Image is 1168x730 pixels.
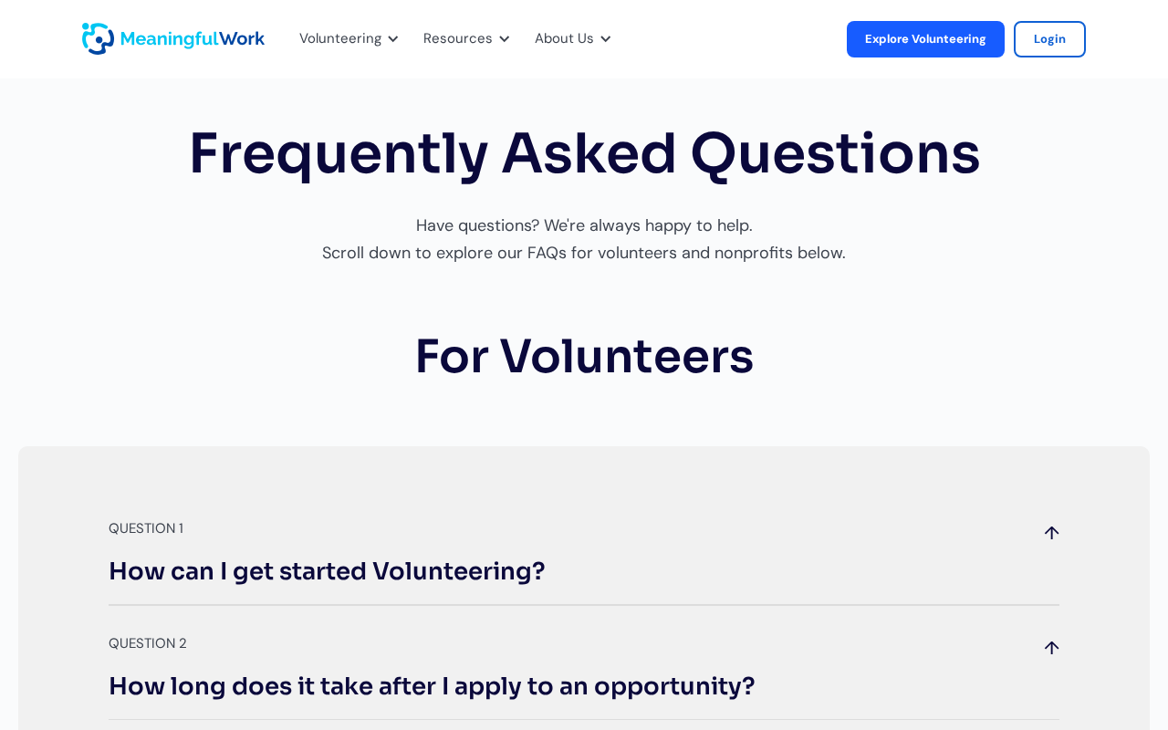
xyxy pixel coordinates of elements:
a: Login [1014,21,1086,57]
div: Resources [412,9,515,69]
div: Question 1 [109,518,998,539]
div: ↑ [1044,518,1059,547]
h3: How can I get started Volunteering? [109,558,998,586]
h1: Frequently Asked Questions [188,124,981,184]
div: ↑ [1044,633,1059,662]
h2: For Volunteers [414,332,754,382]
div: Question 2 [109,633,998,654]
a: Explore Volunteering [847,21,1005,57]
div: Volunteering [288,9,403,69]
div: Resources [423,27,493,51]
h3: How long does it take after I apply to an opportunity? [109,673,998,701]
div: About Us [535,27,594,51]
a: home [82,23,128,55]
p: Have questions? We're always happy to help. Scroll down to explore our FAQs for volunteers and no... [322,212,846,323]
div: About Us [524,9,616,69]
div: Volunteering [299,27,381,51]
